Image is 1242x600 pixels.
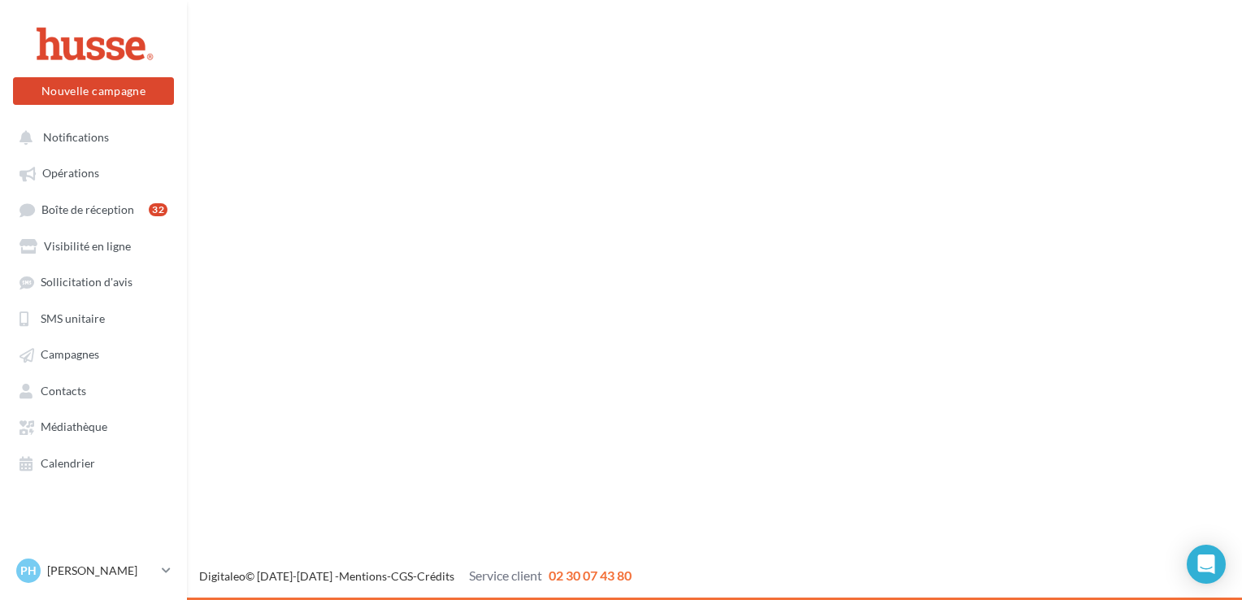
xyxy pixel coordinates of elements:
span: Service client [469,567,542,583]
a: Sollicitation d'avis [10,267,177,296]
span: SMS unitaire [41,311,105,325]
a: Mentions [339,569,387,583]
span: PH [20,563,37,579]
span: Sollicitation d'avis [41,276,132,289]
div: Open Intercom Messenger [1187,545,1226,584]
button: Nouvelle campagne [13,77,174,105]
button: Notifications [10,122,171,151]
a: CGS [391,569,413,583]
a: PH [PERSON_NAME] [13,555,174,586]
a: SMS unitaire [10,303,177,333]
span: © [DATE]-[DATE] - - - [199,569,632,583]
span: 02 30 07 43 80 [549,567,632,583]
a: Boîte de réception32 [10,194,177,224]
span: Notifications [43,130,109,144]
a: Opérations [10,158,177,187]
div: 32 [149,203,167,216]
span: Médiathèque [41,420,107,434]
span: Calendrier [41,456,95,470]
span: Visibilité en ligne [44,239,131,253]
span: Contacts [41,384,86,398]
a: Calendrier [10,448,177,477]
a: Digitaleo [199,569,245,583]
a: Médiathèque [10,411,177,441]
span: Boîte de réception [41,202,134,216]
a: Visibilité en ligne [10,231,177,260]
span: Opérations [42,167,99,180]
p: [PERSON_NAME] [47,563,155,579]
a: Campagnes [10,339,177,368]
span: Campagnes [41,348,99,362]
a: Contacts [10,376,177,405]
a: Crédits [417,569,454,583]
